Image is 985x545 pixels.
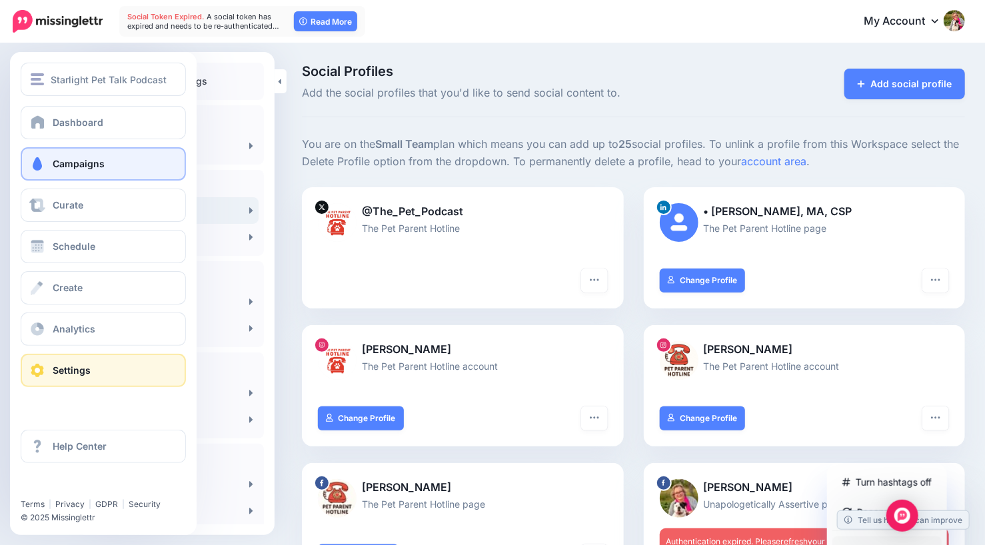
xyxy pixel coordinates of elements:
p: [PERSON_NAME] [318,341,608,358]
button: Starlight Pet Talk Podcast [21,63,186,96]
span: Analytics [53,323,95,334]
p: @The_Pet_Podcast [318,203,608,221]
span: Campaigns [53,158,105,169]
p: • [PERSON_NAME], MA, CSP [660,203,950,221]
span: | [89,499,91,509]
a: Change Profile [660,406,746,430]
p: The Pet Parent Hotline [318,221,608,236]
img: user_default_image.png [660,203,698,242]
a: Security [129,499,161,509]
a: GDPR [95,499,118,509]
span: A social token has expired and needs to be re-authenticated… [127,12,279,31]
p: The Pet Parent Hotline page [318,496,608,512]
a: Add social profile [844,69,965,99]
p: You are on the plan which means you can add up to social profiles. To unlink a profile from this ... [302,136,965,171]
a: Curate [21,189,186,222]
p: The Pet Parent Hotline account [318,358,608,374]
img: menu.png [31,73,44,85]
span: | [122,499,125,509]
li: © 2025 Missinglettr [21,511,194,524]
span: Add the social profiles that you'd like to send social content to. [302,85,737,102]
span: Curate [53,199,83,211]
iframe: Twitter Follow Button [21,480,122,493]
p: Unapologetically Assertive page [660,496,950,512]
a: Change Profile [660,269,746,292]
img: 527206035_17965650560948456_4014016435032819939_n-bsa146067.jpg [318,341,357,380]
p: [PERSON_NAME] [318,479,608,496]
a: Change Profile [318,406,404,430]
b: 25 [618,137,632,151]
img: 531873467_17966586800948456_5519427107029201925_n-bsa154701.jpg [660,341,698,380]
span: Schedule [53,241,95,252]
span: Dashboard [53,117,103,128]
span: | [49,499,51,509]
a: Reconnect [832,499,942,525]
p: The Pet Parent Hotline page [660,221,950,236]
a: Privacy [55,499,85,509]
a: Tell us how we can improve [838,511,969,529]
a: Dashboard [21,106,186,139]
a: Create [21,271,186,304]
span: Starlight Pet Talk Podcast [51,72,167,87]
img: 452670700_1025641939565098_4943181759138243476_n-bsa154667.jpg [660,479,698,518]
a: Schedule [21,230,186,263]
a: My Account [850,5,965,38]
span: Social Token Expired. [127,12,205,21]
span: Social Profiles [302,65,737,78]
a: Terms [21,499,45,509]
a: Turn hashtags off [832,469,942,495]
img: ik06D9_1-3689.jpg [318,203,357,242]
p: The Pet Parent Hotline account [660,358,950,374]
b: Small Team [375,137,433,151]
a: Read More [294,11,357,31]
a: Analytics [21,312,186,346]
div: Open Intercom Messenger [886,500,918,532]
span: Settings [53,364,91,376]
p: [PERSON_NAME] [660,341,950,358]
span: Create [53,282,83,293]
img: Missinglettr [13,10,103,33]
a: account area [741,155,806,168]
img: 531154650_736810709277576_2362990685725120795_n-bsa146014.jpg [318,479,357,518]
a: Help Center [21,430,186,463]
a: Campaigns [21,147,186,181]
p: [PERSON_NAME] [660,479,950,496]
a: Settings [21,354,186,387]
span: Help Center [53,440,107,452]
